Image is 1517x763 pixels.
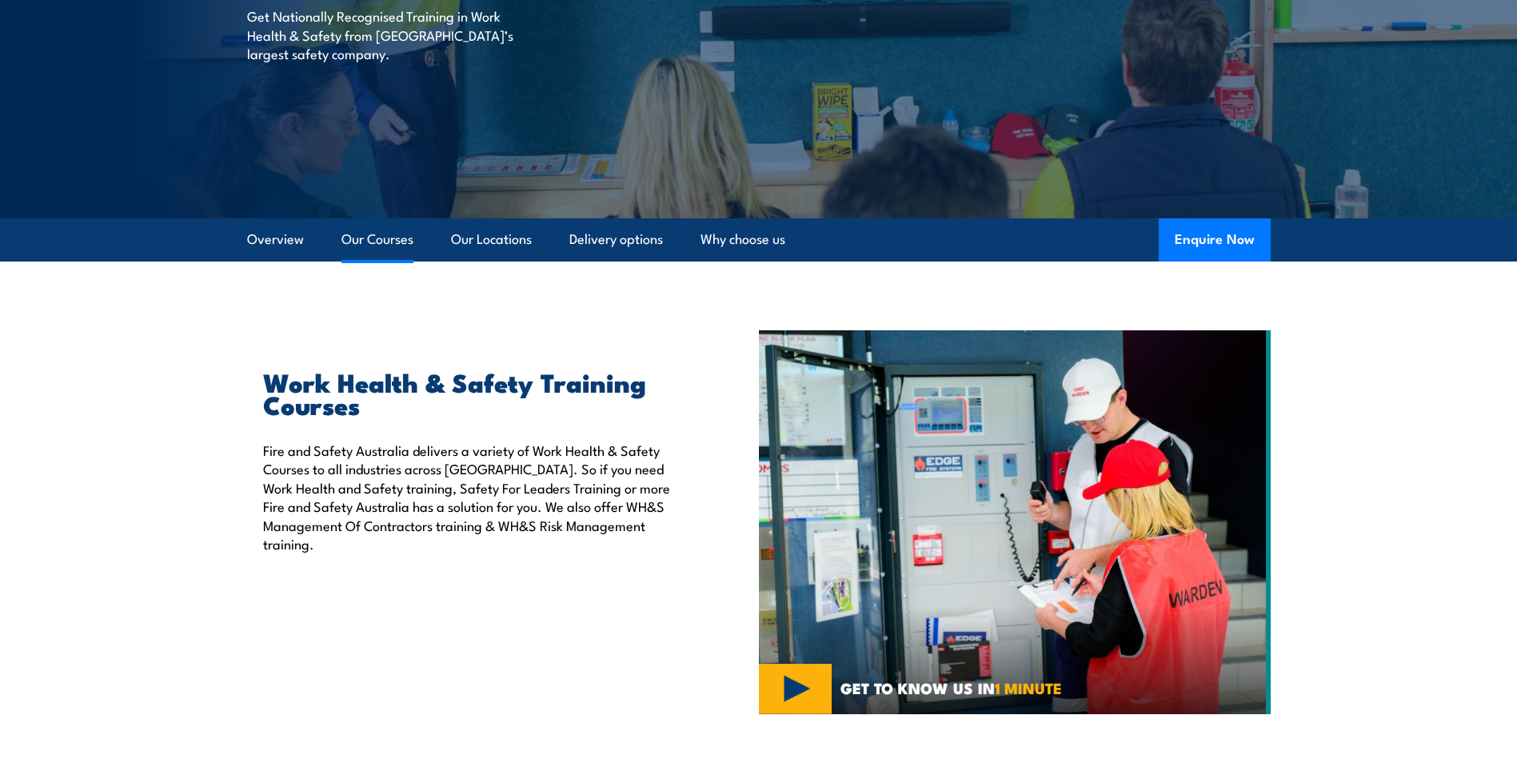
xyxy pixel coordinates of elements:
h2: Work Health & Safety Training Courses [263,370,685,415]
a: Delivery options [569,218,663,261]
a: Why choose us [701,218,785,261]
strong: 1 MINUTE [995,676,1062,699]
button: Enquire Now [1159,218,1271,262]
img: Workplace Health & Safety COURSES [759,330,1271,714]
p: Fire and Safety Australia delivers a variety of Work Health & Safety Courses to all industries ac... [263,441,685,553]
p: Get Nationally Recognised Training in Work Health & Safety from [GEOGRAPHIC_DATA]’s largest safet... [247,6,539,62]
a: Our Locations [451,218,532,261]
a: Overview [247,218,304,261]
a: Our Courses [341,218,413,261]
span: GET TO KNOW US IN [840,681,1062,695]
